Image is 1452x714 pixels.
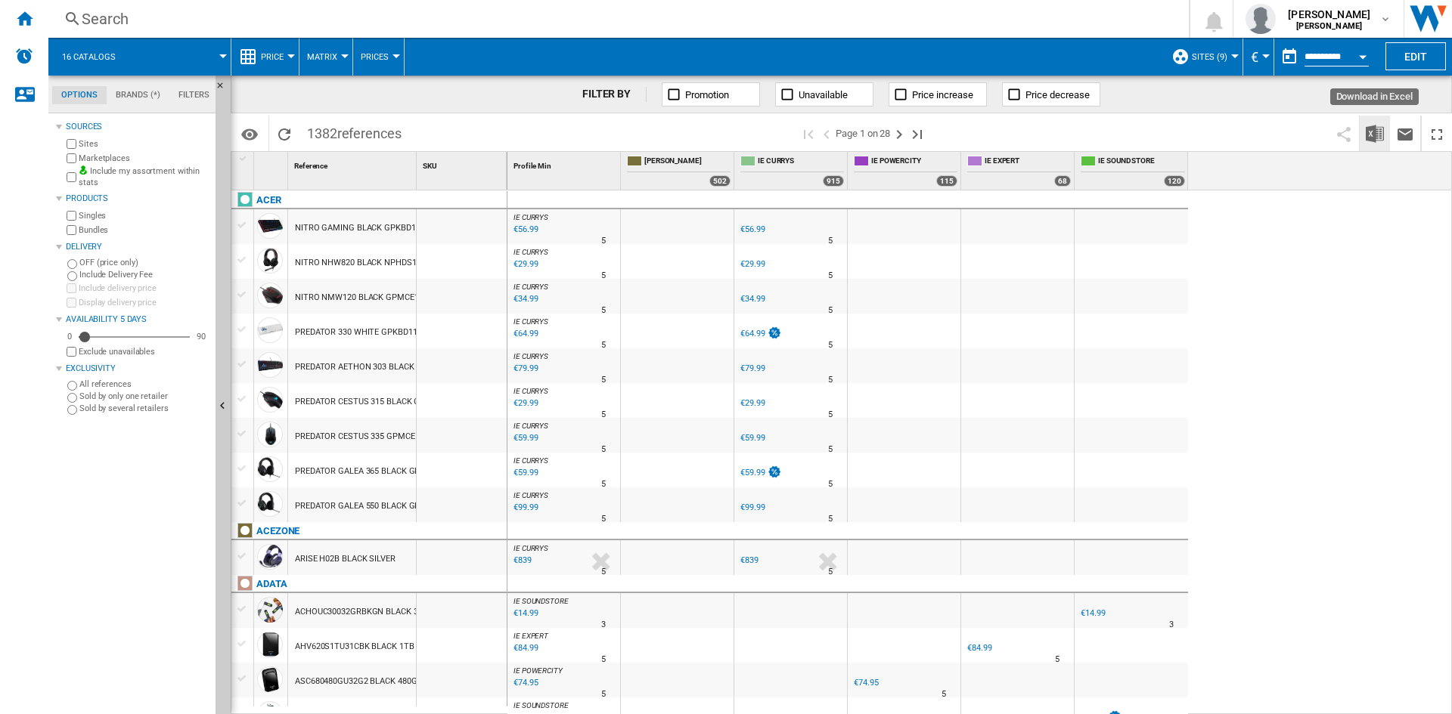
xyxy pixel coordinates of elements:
[295,664,422,699] div: ASC680480GU32G2 BLACK 480GB
[79,403,209,414] label: Sold by several retailers
[1164,175,1185,187] div: 120 offers sold by IE SOUNDSTORE
[738,500,765,515] div: €99.99
[738,222,765,237] div: €56.99
[107,86,169,104] md-tab-item: Brands (*)
[601,372,606,388] div: Delivery Time : 5 days
[256,522,299,540] div: Click to filter on that brand
[1366,125,1384,143] img: excel-24x24.png
[257,152,287,175] div: Sort None
[738,361,765,376] div: €79.99
[66,193,209,205] div: Products
[62,52,116,62] span: 16 catalogs
[737,152,847,190] div: IE CURRYS 915 offers sold by IE CURRYS
[1169,617,1174,632] div: Delivery Time : 3 days
[1098,156,1185,168] span: IE SOUNDSTORE
[15,47,33,65] img: alerts-logo.svg
[511,675,538,691] div: Last updated : Friday, 15 August 2025 05:02
[738,553,759,568] div: €839
[624,152,734,190] div: [PERSON_NAME] 502 offers sold by IE HARVEY NORMAN
[740,363,765,373] div: €79.99
[295,350,465,385] div: PREDATOR AETHON 303 BLACK GPKBD11048
[511,606,538,621] div: Last updated : Friday, 15 August 2025 09:07
[601,564,606,580] div: Delivery Time : 5 days
[79,269,209,280] label: Include Delivery Fee
[964,152,1074,190] div: IE EXPERT 68 offers sold by IE EXPERT
[513,248,548,256] span: IE CURRYS
[79,153,209,164] label: Marketplaces
[601,442,606,457] div: Delivery Time : 5 days
[685,89,729,100] span: Promotion
[662,82,760,107] button: Promotion
[965,641,991,656] div: €84.99
[511,431,538,446] div: Last updated : Friday, 15 August 2025 06:47
[1192,38,1235,76] button: sites (9)
[234,120,265,147] button: Options
[854,678,878,688] div: €74.95
[1002,82,1100,107] button: Price decrease
[66,121,209,133] div: Sources
[79,165,209,189] label: Include my assortment within stats
[307,38,345,76] div: Matrix
[740,294,765,304] div: €34.99
[216,76,234,103] button: Hide
[1390,116,1420,151] button: Send this report by email
[738,326,782,342] div: €64.99
[1385,42,1446,70] button: Edit
[337,125,402,141] span: references
[193,331,209,342] div: 90
[1360,116,1390,151] button: Download in Excel
[79,138,209,150] label: Sites
[511,465,538,481] div: Last updated : Friday, 15 August 2025 00:20
[67,298,76,308] input: Display delivery price
[601,687,606,702] div: Delivery Time : 5 days
[828,303,833,318] div: Delivery Time : 5 days
[738,465,782,481] div: €59.99
[740,468,765,478] div: €59.99
[738,396,765,411] div: €29.99
[511,361,538,376] div: Last updated : Friday, 15 August 2025 06:29
[513,283,548,291] span: IE CURRYS
[601,617,606,632] div: Delivery Time : 3 days
[799,89,848,100] span: Unavailable
[513,666,563,675] span: IE POWERCITY
[1171,38,1235,76] div: sites (9)
[601,512,606,527] div: Delivery Time : 5 days
[1274,42,1305,72] button: md-calendar
[79,346,209,357] label: Exclude unavailables
[66,363,209,375] div: Exclusivity
[601,652,606,667] div: Delivery Time : 5 days
[307,52,337,62] span: Matrix
[295,489,459,524] div: PREDATOR GALEA 550 BLACK GPHDS1101J
[510,152,620,175] div: Profile Min Sort None
[513,632,548,640] span: IE EXPERT
[890,116,908,151] button: Next page
[261,38,291,76] button: Price
[291,152,416,175] div: Sort None
[912,89,973,100] span: Price increase
[295,211,434,246] div: NITRO GAMING BLACK GPKBD1101Z
[67,153,76,163] input: Marketplaces
[67,381,77,391] input: All references
[64,331,76,342] div: 0
[1329,116,1359,151] button: Share this bookmark with others
[828,564,833,580] div: Delivery Time : 5 days
[295,542,396,576] div: ARISE H02B BLACK SILVER
[513,352,548,360] span: IE CURRYS
[79,297,209,308] label: Display delivery price
[62,38,131,76] button: 16 catalogs
[582,87,647,102] div: FILTER BY
[79,224,209,236] label: Bundles
[295,595,433,629] div: ACHOUC30032GRBKGN BLACK 32GB
[828,477,833,492] div: Delivery Time : 5 days
[1349,41,1376,68] button: Open calendar
[420,152,507,175] div: SKU Sort None
[985,156,1071,168] span: IE EXPERT
[738,431,765,446] div: €59.99
[79,165,88,175] img: mysite-bg-18x18.png
[82,8,1149,29] div: Search
[511,257,538,272] div: Last updated : Friday, 15 August 2025 00:26
[1251,38,1266,76] button: €
[294,162,327,170] span: Reference
[513,422,548,430] span: IE CURRYS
